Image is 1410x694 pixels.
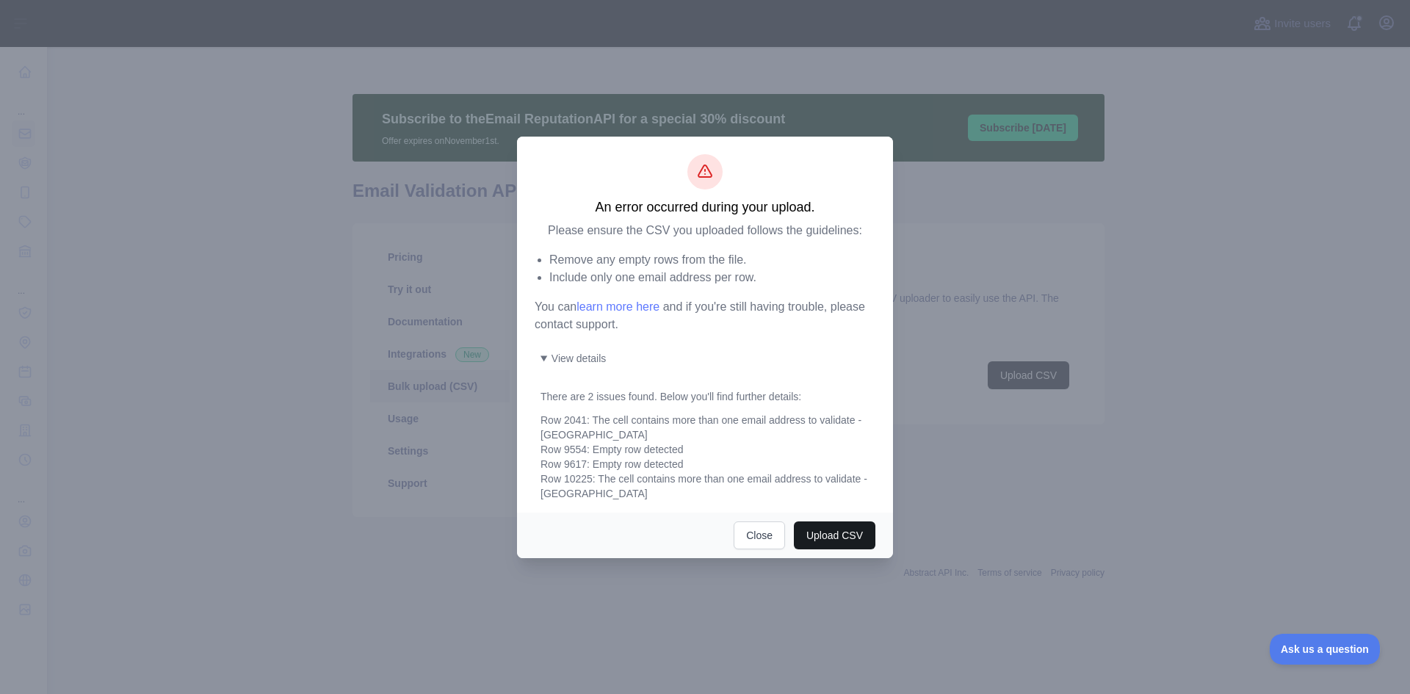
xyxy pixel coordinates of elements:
[576,300,659,313] a: learn more here
[549,269,875,286] li: Include only one email address per row.
[535,298,875,333] p: You can and if you're still having trouble, please contact support.
[1270,634,1381,665] iframe: Toggle Customer Support
[794,521,875,549] button: Upload CSV
[549,251,875,269] li: Remove any empty rows from the file.
[535,222,875,239] p: Please ensure the CSV you uploaded follows the guidelines:
[535,198,875,216] h3: An error occurred during your upload.
[734,521,785,549] button: Close
[540,389,875,404] p: There are 2 issues found . Below you'll find further details:
[540,351,875,366] summary: View details
[540,413,875,501] div: Row 2041: The cell contains more than one email address to validate - [GEOGRAPHIC_DATA] Row 9554:...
